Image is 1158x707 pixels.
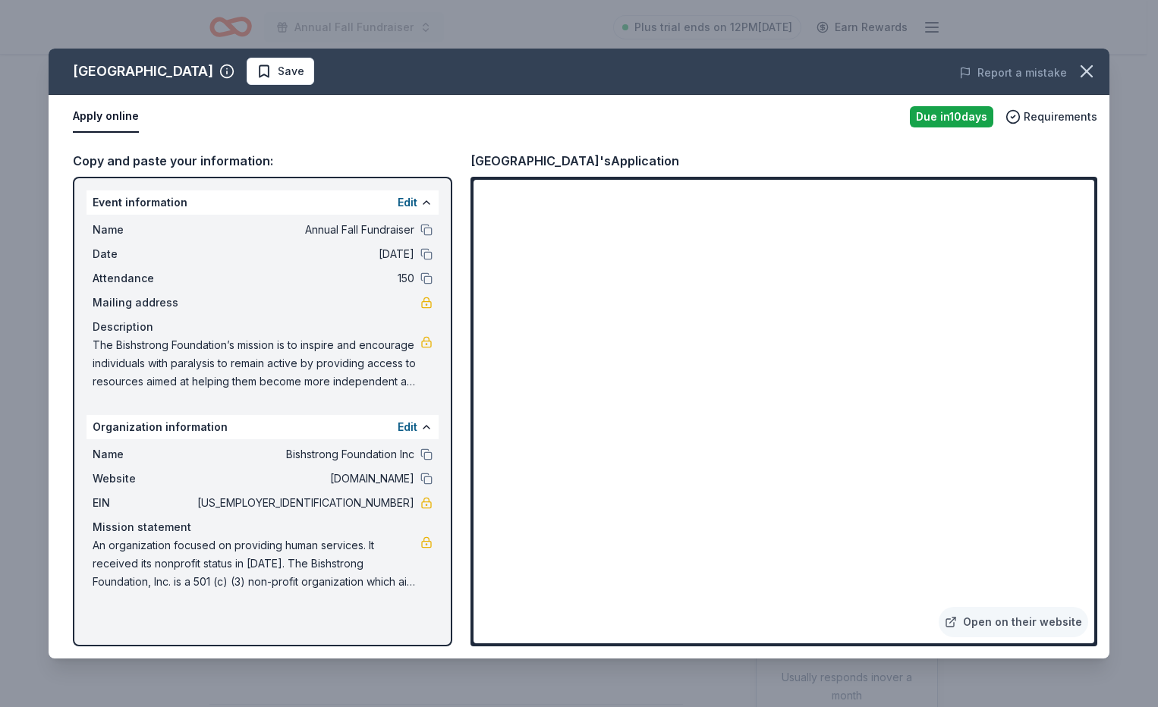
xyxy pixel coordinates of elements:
div: [GEOGRAPHIC_DATA] [73,59,213,83]
span: Date [93,245,194,263]
span: Name [93,445,194,463]
button: Edit [398,418,417,436]
div: Event information [87,190,439,215]
div: Copy and paste your information: [73,151,452,171]
button: Requirements [1005,108,1097,126]
span: Attendance [93,269,194,288]
span: Save [278,62,304,80]
span: Requirements [1024,108,1097,126]
button: Edit [398,193,417,212]
span: 150 [194,269,414,288]
div: Due in 10 days [910,106,993,127]
span: Name [93,221,194,239]
div: [GEOGRAPHIC_DATA]'s Application [470,151,679,171]
span: Annual Fall Fundraiser [194,221,414,239]
div: Mission statement [93,518,433,536]
span: The Bishstrong Foundation’s mission is to inspire and encourage individuals with paralysis to rem... [93,336,420,391]
span: Bishstrong Foundation Inc [194,445,414,463]
span: An organization focused on providing human services. It received its nonprofit status in [DATE]. ... [93,536,420,591]
span: [DOMAIN_NAME] [194,470,414,488]
button: Report a mistake [959,64,1067,82]
a: Open on their website [939,607,1088,637]
span: [DATE] [194,245,414,263]
button: Save [247,58,314,85]
span: Website [93,470,194,488]
div: Organization information [87,415,439,439]
div: Description [93,318,433,336]
button: Apply online [73,101,139,133]
span: EIN [93,494,194,512]
span: Mailing address [93,294,194,312]
span: [US_EMPLOYER_IDENTIFICATION_NUMBER] [194,494,414,512]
